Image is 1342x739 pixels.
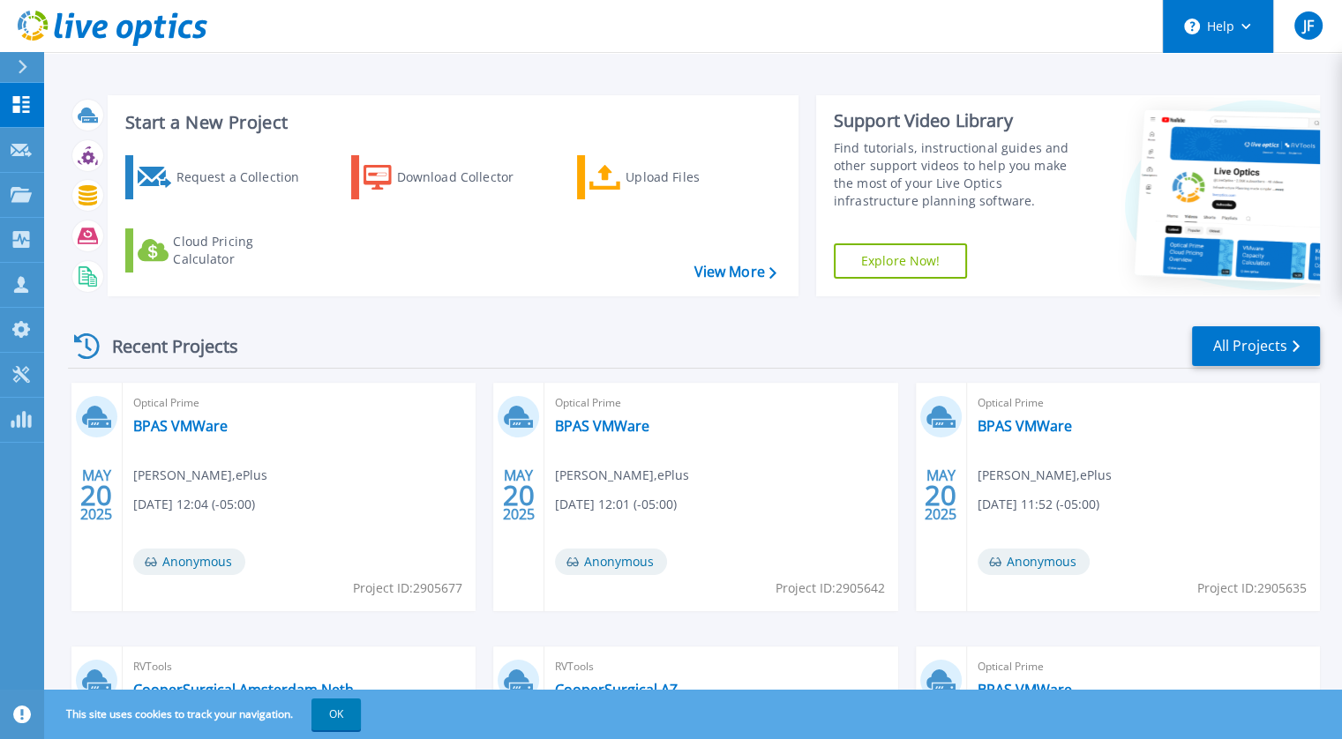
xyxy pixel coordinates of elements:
span: Optical Prime [133,393,465,413]
span: RVTools [555,657,887,676]
span: 20 [80,488,112,503]
span: Optical Prime [555,393,887,413]
a: All Projects [1192,326,1320,366]
a: BPAS VMWare [133,417,228,435]
span: [PERSON_NAME] , ePlus [555,466,689,485]
span: RVTools [133,657,465,676]
div: Download Collector [397,160,538,195]
div: Request a Collection [176,160,317,195]
span: Optical Prime [978,393,1309,413]
span: [DATE] 12:01 (-05:00) [555,495,677,514]
a: BPAS VMWare [555,417,649,435]
span: JF [1302,19,1313,33]
a: Explore Now! [834,243,968,279]
span: [PERSON_NAME] , ePlus [133,466,267,485]
a: Request a Collection [125,155,322,199]
a: CooperSurgical Amsterdam Neth [133,681,354,698]
span: [DATE] 12:04 (-05:00) [133,495,255,514]
span: Anonymous [555,549,667,575]
button: OK [311,698,361,730]
h3: Start a New Project [125,113,776,132]
a: BPAS VMWare [978,681,1072,698]
span: 20 [503,488,535,503]
div: MAY 2025 [502,463,536,527]
a: Cloud Pricing Calculator [125,228,322,272]
span: Optical Prime [978,657,1309,676]
a: Upload Files [577,155,774,199]
div: Recent Projects [68,325,262,368]
span: Anonymous [978,549,1090,575]
a: Download Collector [351,155,548,199]
span: Anonymous [133,549,245,575]
a: View More [693,264,776,280]
span: Project ID: 2905635 [1197,579,1307,598]
div: Find tutorials, instructional guides and other support videos to help you make the most of your L... [834,139,1087,210]
a: CooperSurgical AZ [555,681,678,698]
span: This site uses cookies to track your navigation. [49,698,361,730]
span: 20 [925,488,956,503]
span: [PERSON_NAME] , ePlus [978,466,1112,485]
div: Upload Files [626,160,767,195]
a: BPAS VMWare [978,417,1072,435]
div: MAY 2025 [79,463,113,527]
span: [DATE] 11:52 (-05:00) [978,495,1099,514]
div: Support Video Library [834,109,1087,132]
span: Project ID: 2905642 [776,579,885,598]
span: Project ID: 2905677 [353,579,462,598]
div: Cloud Pricing Calculator [173,233,314,268]
div: MAY 2025 [924,463,957,527]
